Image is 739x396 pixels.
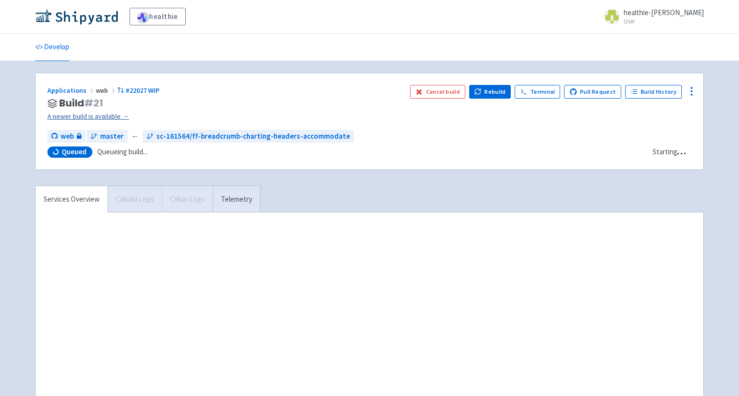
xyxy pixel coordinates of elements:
a: master [87,130,128,143]
small: User [624,18,704,24]
span: sc-161564/ff-breadcrumb-charting-headers-accommodate [156,131,350,142]
a: Services Overview [36,186,108,213]
a: Pull Request [564,85,621,99]
a: Terminal [515,85,560,99]
span: Build [59,98,103,109]
a: web [47,130,86,143]
a: A newer build is available → [47,111,402,122]
a: #22027 WIP [117,86,161,95]
span: Queueing build... [97,146,148,158]
a: healthie [130,8,186,25]
button: Cancel build [410,85,465,99]
a: Telemetry [213,186,260,213]
img: Shipyard logo [35,9,118,24]
a: Applications [47,86,96,95]
a: sc-161564/ff-breadcrumb-charting-headers-accommodate [143,130,354,143]
span: Queued [62,147,87,157]
span: ← [131,131,139,142]
button: Rebuild [469,85,511,99]
span: # 21 [84,96,103,110]
span: web [61,131,74,142]
span: healthie-[PERSON_NAME] [624,8,704,17]
span: web [96,86,117,95]
a: healthie-[PERSON_NAME] User [598,9,704,24]
div: Starting [652,146,677,158]
a: Develop [35,34,69,61]
a: Build History [625,85,682,99]
span: master [100,131,124,142]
